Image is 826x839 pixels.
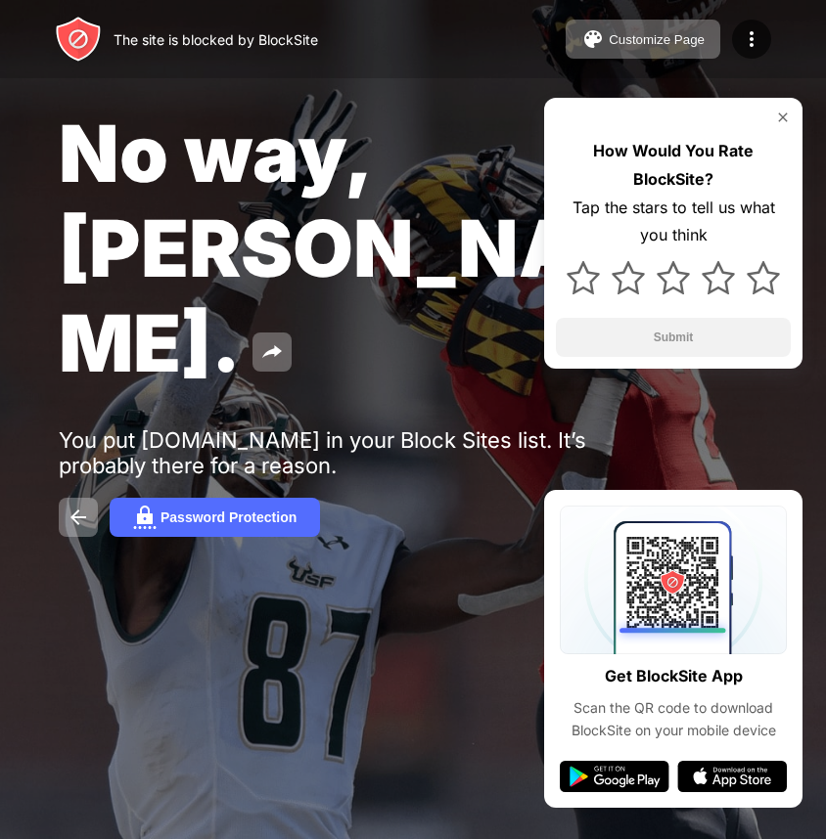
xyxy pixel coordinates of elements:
img: star.svg [612,261,645,294]
button: Customize Page [566,20,720,59]
img: pallet.svg [581,27,605,51]
img: share.svg [260,340,284,364]
span: No way, [PERSON_NAME]. [59,106,581,390]
div: Get BlockSite App [605,662,743,690]
img: rate-us-close.svg [775,110,791,125]
div: Scan the QR code to download BlockSite on your mobile device [560,697,787,741]
img: back.svg [67,506,90,529]
img: header-logo.svg [55,16,102,63]
div: How Would You Rate BlockSite? [556,137,791,194]
div: You put [DOMAIN_NAME] in your Block Sites list. It’s probably there for a reason. [59,427,664,478]
img: star.svg [657,261,690,294]
img: star.svg [747,261,780,294]
img: star.svg [702,261,735,294]
img: app-store.svg [677,761,787,792]
button: Submit [556,318,791,357]
div: The site is blocked by BlockSite [114,31,318,48]
img: menu-icon.svg [740,27,763,51]
div: Password Protection [161,509,297,525]
div: Customize Page [609,32,705,47]
button: Password Protection [110,498,320,537]
img: password.svg [133,506,157,529]
img: google-play.svg [560,761,669,792]
div: Tap the stars to tell us what you think [556,194,791,250]
img: star.svg [567,261,600,294]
